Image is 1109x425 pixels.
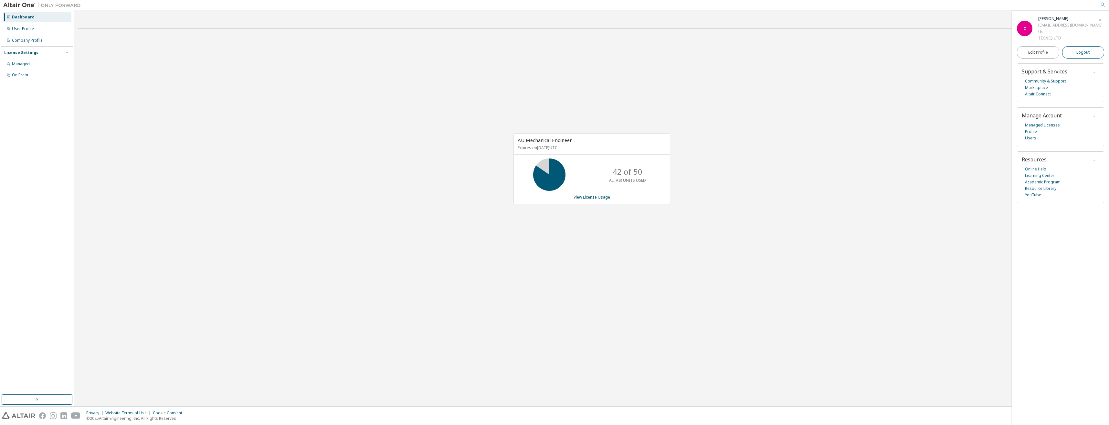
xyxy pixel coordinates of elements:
[1022,112,1062,119] span: Manage Account
[1028,50,1048,55] span: Edit Profile
[50,412,57,419] img: instagram.svg
[1022,156,1047,163] span: Resources
[39,412,46,419] img: facebook.svg
[1025,166,1046,172] a: Online Help
[12,26,34,31] div: User Profile
[1025,122,1060,128] a: Managed Licenses
[1025,78,1066,84] a: Community & Support
[86,410,105,416] div: Privacy
[86,416,186,421] p: © 2025 Altair Engineering, Inc. All Rights Reserved.
[1025,84,1048,91] a: Marketplace
[1062,46,1104,59] button: Logout
[1038,22,1103,28] div: [EMAIL_ADDRESS][DOMAIN_NAME]
[1038,16,1103,22] div: Charlie Broadbent
[609,178,646,183] p: ALTAIR UNITS USED
[12,15,35,20] div: Dashboard
[12,72,28,78] div: On Prem
[518,145,664,150] p: Expires on [DATE] UTC
[1025,172,1054,179] a: Learning Center
[1025,91,1051,97] a: Altair Connect
[1022,68,1067,75] span: Support & Services
[71,412,80,419] img: youtube.svg
[1025,135,1036,141] a: Users
[1023,26,1026,31] span: C
[1038,35,1103,41] div: TECNIQ LTD
[1017,46,1059,59] a: Edit Profile
[1025,128,1037,135] a: Profile
[2,412,35,419] img: altair_logo.svg
[12,38,43,43] div: Company Profile
[1025,179,1061,185] a: Academic Program
[1025,192,1041,198] a: YouTube
[60,412,67,419] img: linkedin.svg
[12,61,30,67] div: Managed
[3,2,84,8] img: Altair One
[153,410,186,416] div: Cookie Consent
[574,194,610,200] a: View License Usage
[613,166,642,177] p: 42 of 50
[518,137,572,143] span: AU Mechanical Engineer
[1025,185,1056,192] a: Resource Library
[105,410,153,416] div: Website Terms of Use
[1038,28,1103,35] div: User
[4,50,38,55] div: License Settings
[1076,49,1090,56] span: Logout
